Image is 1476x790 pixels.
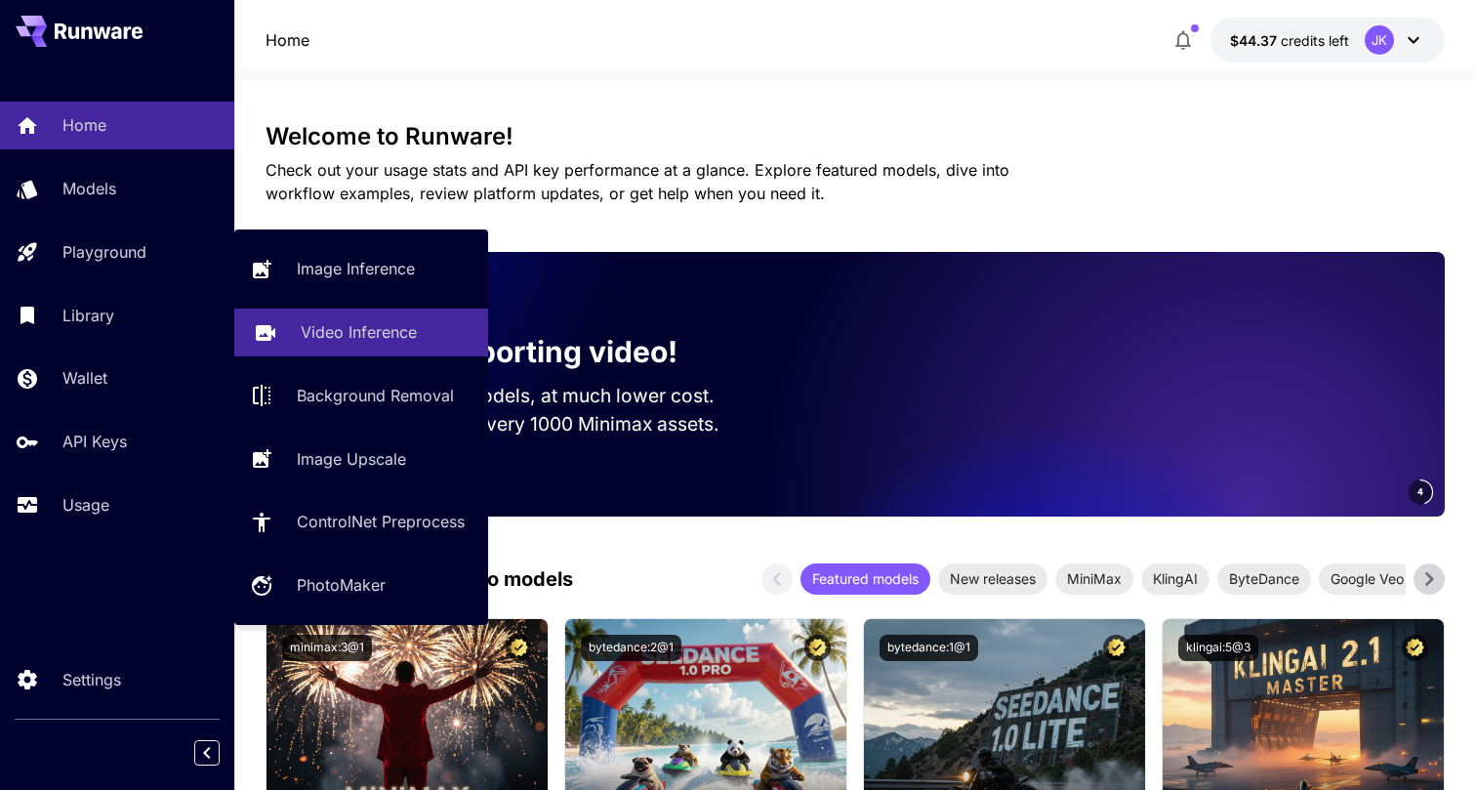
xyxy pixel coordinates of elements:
p: Playground [62,240,146,264]
p: PhotoMaker [297,573,386,597]
div: JK [1365,25,1394,55]
p: Home [266,28,309,52]
a: Image Inference [234,245,488,293]
span: credits left [1281,32,1349,49]
a: ControlNet Preprocess [234,498,488,546]
div: Collapse sidebar [209,735,234,770]
span: KlingAI [1141,568,1209,589]
p: Background Removal [297,384,454,407]
p: Settings [62,668,121,691]
span: MiniMax [1055,568,1133,589]
p: Usage [62,493,109,517]
button: Collapse sidebar [194,740,220,766]
a: Video Inference [234,309,488,356]
button: klingai:5@3 [1178,635,1258,661]
p: Save up to $350 for every 1000 Minimax assets. [297,410,752,438]
p: Now supporting video! [351,330,677,374]
p: Video Inference [301,320,417,344]
span: Featured models [800,568,930,589]
a: Background Removal [234,372,488,420]
p: Run the best video models, at much lower cost. [297,382,752,410]
a: Image Upscale [234,435,488,482]
p: Home [62,113,106,137]
button: Certified Model – Vetted for best performance and includes a commercial license. [506,635,532,661]
button: $44.365 [1210,18,1445,62]
a: PhotoMaker [234,561,488,609]
p: Library [62,304,114,327]
button: minimax:3@1 [282,635,372,661]
p: API Keys [62,430,127,453]
button: Certified Model – Vetted for best performance and includes a commercial license. [804,635,831,661]
nav: breadcrumb [266,28,309,52]
p: Image Upscale [297,447,406,471]
span: 4 [1417,484,1423,499]
span: ByteDance [1217,568,1311,589]
button: Certified Model – Vetted for best performance and includes a commercial license. [1103,635,1129,661]
span: Check out your usage stats and API key performance at a glance. Explore featured models, dive int... [266,160,1009,203]
button: Certified Model – Vetted for best performance and includes a commercial license. [1402,635,1428,661]
p: Image Inference [297,257,415,280]
span: $44.37 [1230,32,1281,49]
p: ControlNet Preprocess [297,510,465,533]
h3: Welcome to Runware! [266,123,1445,150]
div: $44.365 [1230,30,1349,51]
p: Wallet [62,366,107,390]
span: New releases [938,568,1047,589]
button: bytedance:2@1 [581,635,681,661]
p: Models [62,177,116,200]
span: Google Veo [1319,568,1415,589]
button: bytedance:1@1 [880,635,978,661]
